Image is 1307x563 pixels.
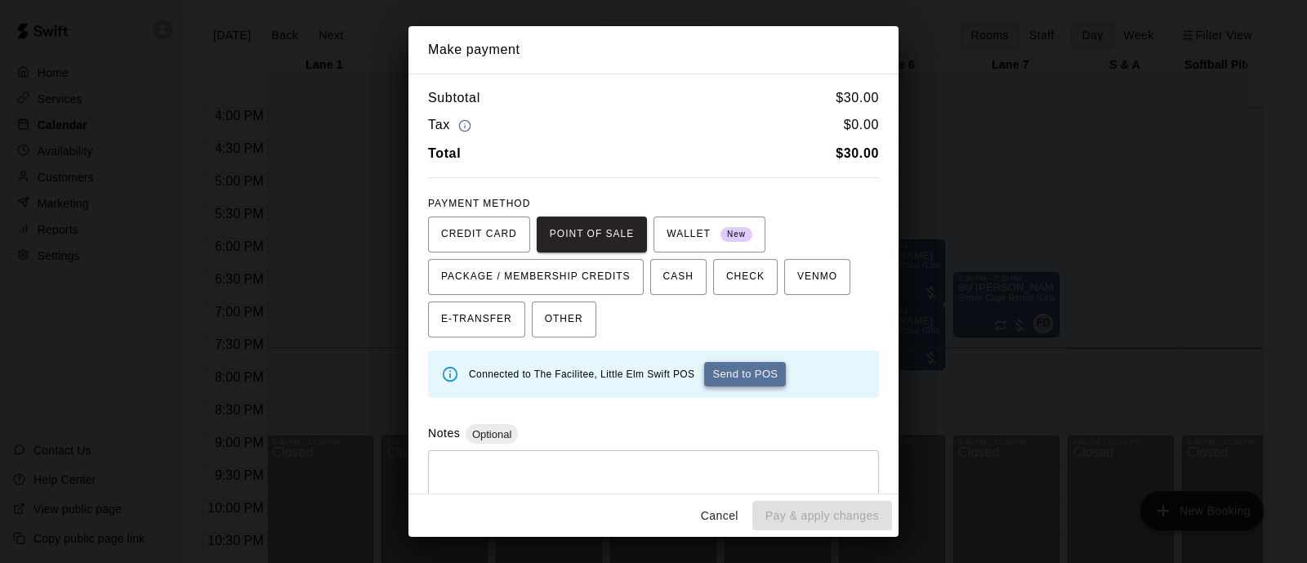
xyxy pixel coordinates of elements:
[532,302,596,337] button: OTHER
[428,146,461,160] b: Total
[441,264,631,290] span: PACKAGE / MEMBERSHIP CREDITS
[797,264,837,290] span: VENMO
[550,221,634,248] span: POINT OF SALE
[836,87,879,109] h6: $ 30.00
[428,302,525,337] button: E-TRANSFER
[428,198,530,209] span: PAYMENT METHOD
[650,259,707,295] button: CASH
[726,264,765,290] span: CHECK
[653,217,765,252] button: WALLET New
[428,217,530,252] button: CREDIT CARD
[784,259,850,295] button: VENMO
[441,306,512,333] span: E-TRANSFER
[836,146,879,160] b: $ 30.00
[428,114,475,136] h6: Tax
[545,306,583,333] span: OTHER
[704,362,786,387] button: Send to POS
[428,259,644,295] button: PACKAGE / MEMBERSHIP CREDITS
[694,501,746,531] button: Cancel
[713,259,778,295] button: CHECK
[428,427,460,440] label: Notes
[466,428,518,440] span: Optional
[428,87,480,109] h6: Subtotal
[667,221,752,248] span: WALLET
[441,221,517,248] span: CREDIT CARD
[537,217,647,252] button: POINT OF SALE
[408,26,899,74] h2: Make payment
[663,264,694,290] span: CASH
[844,114,879,136] h6: $ 0.00
[720,224,752,246] span: New
[469,369,694,380] span: Connected to The Facilitee, Little Elm Swift POS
